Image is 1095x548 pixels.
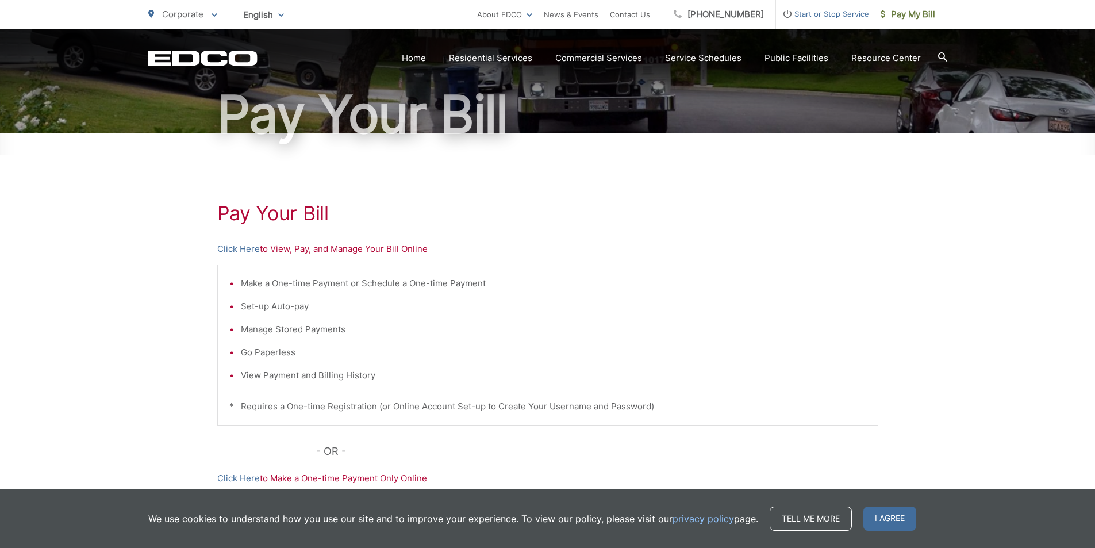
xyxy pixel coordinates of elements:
[235,5,293,25] span: English
[863,507,916,531] span: I agree
[477,7,532,21] a: About EDCO
[241,300,866,313] li: Set-up Auto-pay
[162,9,203,20] span: Corporate
[229,400,866,413] p: * Requires a One-time Registration (or Online Account Set-up to Create Your Username and Password)
[770,507,852,531] a: Tell me more
[217,242,878,256] p: to View, Pay, and Manage Your Bill Online
[217,472,878,485] p: to Make a One-time Payment Only Online
[544,7,598,21] a: News & Events
[148,512,758,526] p: We use cookies to understand how you use our site and to improve your experience. To view our pol...
[217,472,260,485] a: Click Here
[449,51,532,65] a: Residential Services
[764,51,828,65] a: Public Facilities
[241,323,866,336] li: Manage Stored Payments
[402,51,426,65] a: Home
[241,346,866,359] li: Go Paperless
[881,7,935,21] span: Pay My Bill
[148,50,258,66] a: EDCD logo. Return to the homepage.
[555,51,642,65] a: Commercial Services
[316,443,878,460] p: - OR -
[673,512,734,526] a: privacy policy
[241,369,866,382] li: View Payment and Billing History
[148,86,947,143] h1: Pay Your Bill
[851,51,921,65] a: Resource Center
[217,242,260,256] a: Click Here
[665,51,741,65] a: Service Schedules
[610,7,650,21] a: Contact Us
[217,202,878,225] h1: Pay Your Bill
[241,277,866,290] li: Make a One-time Payment or Schedule a One-time Payment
